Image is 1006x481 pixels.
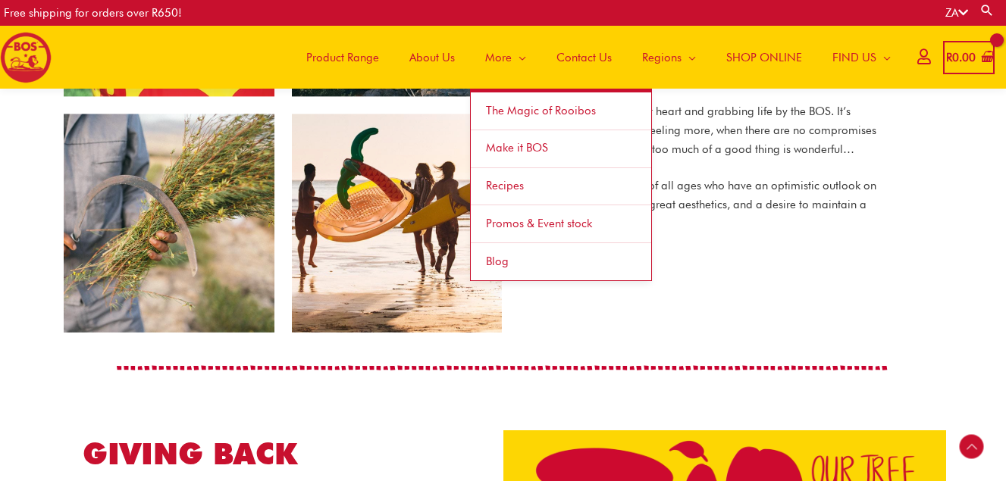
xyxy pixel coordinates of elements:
[979,3,995,17] a: Search button
[528,102,877,158] p: It’s about being young at heart and grabbing life by the BOS. It’s about thinking less and feelin...
[541,26,627,89] a: Contact Us
[471,168,651,206] a: Recipes
[642,35,682,80] span: Regions
[280,26,906,89] nav: Site Navigation
[945,6,968,20] a: ZA
[83,435,481,473] h2: GIVING BACK
[832,35,876,80] span: FIND US
[486,179,524,192] span: Recipes
[486,104,596,117] span: The Magic of Rooibos
[409,35,455,80] span: About Us
[711,26,817,89] a: SHOP ONLINE
[486,255,509,268] span: Blog
[471,92,651,130] a: The Magic of Rooibos
[486,141,548,155] span: Make it BOS
[556,35,612,80] span: Contact Us
[726,35,802,80] span: SHOP ONLINE
[528,176,877,233] p: BOS appeals to people of all ages who have an optimistic outlook on life, an appreciation for gre...
[471,205,651,243] a: Promos & Event stock
[471,130,651,168] a: Make it BOS
[943,41,995,75] a: View Shopping Cart, empty
[471,243,651,280] a: Blog
[485,35,512,80] span: More
[306,35,379,80] span: Product Range
[291,26,394,89] a: Product Range
[470,26,541,89] a: More
[394,26,470,89] a: About Us
[946,51,952,64] span: R
[627,26,711,89] a: Regions
[486,217,592,230] span: Promos & Event stock
[946,51,976,64] bdi: 0.00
